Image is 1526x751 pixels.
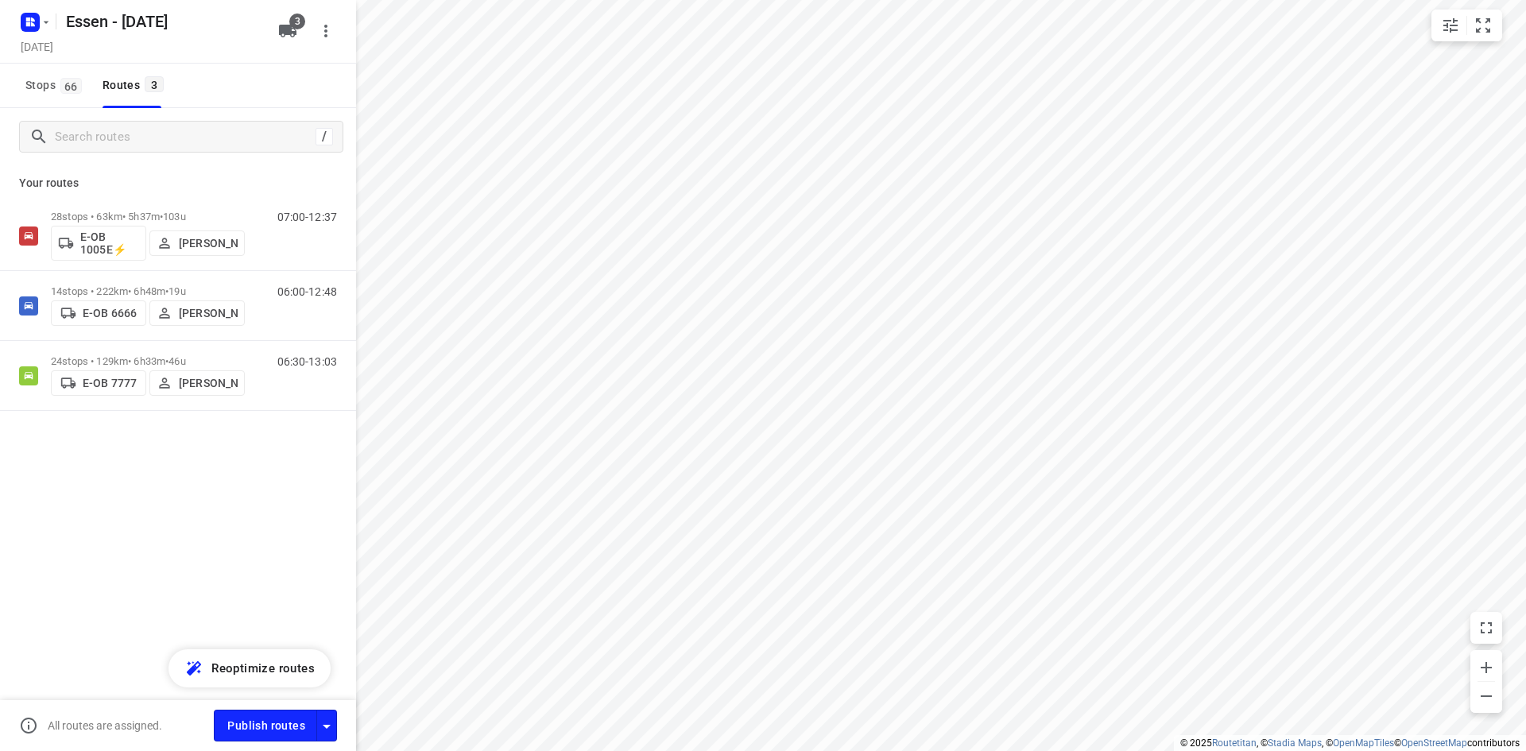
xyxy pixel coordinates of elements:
[25,75,87,95] span: Stops
[1333,737,1394,749] a: OpenMapTiles
[80,230,139,256] p: E-OB 1005E⚡
[51,226,146,261] button: E-OB 1005E⚡
[149,300,245,326] button: [PERSON_NAME]
[149,230,245,256] button: [PERSON_NAME]
[1180,737,1520,749] li: © 2025 , © , © © contributors
[317,715,336,735] div: Driver app settings
[272,15,304,47] button: 3
[214,710,317,741] button: Publish routes
[1467,10,1499,41] button: Fit zoom
[168,355,185,367] span: 46u
[60,9,265,34] h5: Rename
[83,307,137,319] p: E-OB 6666
[60,78,82,94] span: 66
[165,355,168,367] span: •
[48,719,162,732] p: All routes are assigned.
[51,211,245,223] p: 28 stops • 63km • 5h37m
[310,15,342,47] button: More
[289,14,305,29] span: 3
[179,377,238,389] p: [PERSON_NAME]
[277,355,337,368] p: 06:30-13:03
[1268,737,1322,749] a: Stadia Maps
[165,285,168,297] span: •
[179,307,238,319] p: [PERSON_NAME]
[51,355,245,367] p: 24 stops • 129km • 6h33m
[1401,737,1467,749] a: OpenStreetMap
[277,285,337,298] p: 06:00-12:48
[51,285,245,297] p: 14 stops • 222km • 6h48m
[211,658,315,679] span: Reoptimize routes
[149,370,245,396] button: [PERSON_NAME]
[103,75,168,95] div: Routes
[168,285,185,297] span: 19u
[160,211,163,223] span: •
[19,175,337,192] p: Your routes
[316,128,333,145] div: /
[1212,737,1257,749] a: Routetitan
[168,649,331,687] button: Reoptimize routes
[14,37,60,56] h5: Project date
[1435,10,1466,41] button: Map settings
[55,125,316,149] input: Search routes
[1431,10,1502,41] div: small contained button group
[179,237,238,250] p: [PERSON_NAME]
[83,377,137,389] p: E-OB 7777
[227,716,305,736] span: Publish routes
[51,300,146,326] button: E-OB 6666
[277,211,337,223] p: 07:00-12:37
[51,370,146,396] button: E-OB 7777
[163,211,186,223] span: 103u
[145,76,164,92] span: 3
